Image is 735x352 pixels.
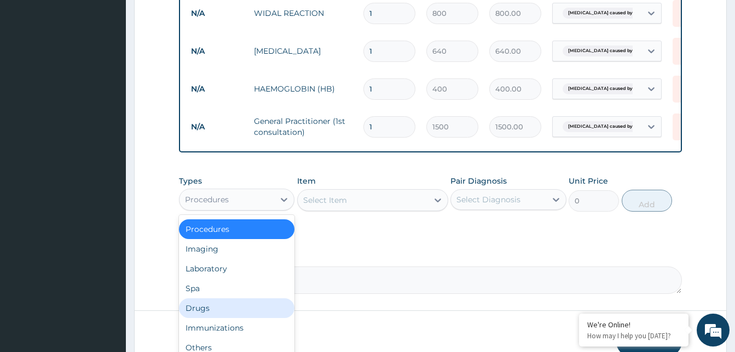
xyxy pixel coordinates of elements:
[179,279,294,298] div: Spa
[248,40,358,62] td: [MEDICAL_DATA]
[179,219,294,239] div: Procedures
[563,121,687,132] span: [MEDICAL_DATA] caused by [MEDICAL_DATA] n...
[186,117,248,137] td: N/A
[179,177,202,186] label: Types
[456,194,520,205] div: Select Diagnosis
[248,2,358,24] td: WIDAL REACTION
[563,8,687,19] span: [MEDICAL_DATA] caused by [MEDICAL_DATA] n...
[450,175,507,186] label: Pair Diagnosis
[248,110,358,143] td: General Practitioner (1st consultation)
[563,46,687,56] span: [MEDICAL_DATA] caused by [MEDICAL_DATA] n...
[179,318,294,338] div: Immunizations
[186,41,248,61] td: N/A
[587,331,680,340] p: How may I help you today?
[179,298,294,318] div: Drugs
[186,3,248,24] td: N/A
[179,259,294,279] div: Laboratory
[63,106,151,217] span: We're online!
[587,320,680,330] div: We're Online!
[179,251,682,260] label: Comment
[180,5,206,32] div: Minimize live chat window
[569,175,608,186] label: Unit Price
[563,83,687,94] span: [MEDICAL_DATA] caused by [MEDICAL_DATA] n...
[185,194,229,205] div: Procedures
[248,78,358,100] td: HAEMOGLOBIN (HB)
[57,61,184,76] div: Chat with us now
[297,175,316,186] label: Item
[5,235,209,274] textarea: Type your message and hit 'Enter'
[20,55,44,82] img: d_794563401_company_1708531726252_794563401
[179,239,294,259] div: Imaging
[186,79,248,99] td: N/A
[303,195,347,206] div: Select Item
[622,190,672,212] button: Add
